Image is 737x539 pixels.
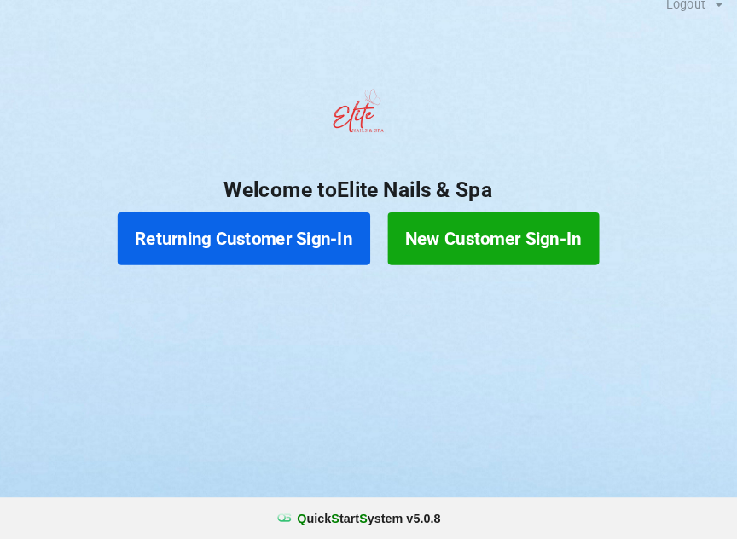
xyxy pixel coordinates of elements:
[135,221,380,272] button: Returning Customer Sign-In
[369,512,377,525] span: S
[310,512,319,525] span: Q
[310,510,449,527] b: uick tart ystem v 5.0.8
[334,93,403,161] img: EliteNailsSpa-Logo1.png
[668,13,706,25] div: Logout
[398,221,603,272] button: New Customer Sign-In
[343,512,351,525] span: S
[288,510,305,527] img: favicon.ico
